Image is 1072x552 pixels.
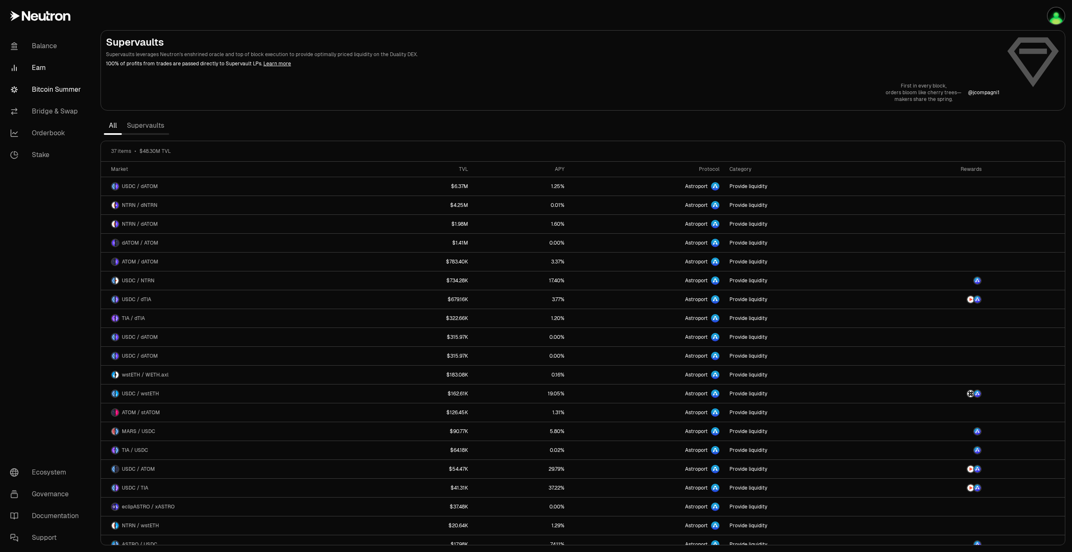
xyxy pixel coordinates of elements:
[473,196,569,214] a: 0.01%
[724,479,884,497] a: Provide liquidity
[724,215,884,233] a: Provide liquidity
[473,422,569,441] a: 5.80%
[473,290,569,309] a: 3.77%
[473,460,569,478] a: 29.79%
[3,57,90,79] a: Earn
[569,309,724,328] a: Astroport
[112,334,115,340] img: USDC Logo
[112,541,115,548] img: ASTRO Logo
[974,277,981,284] img: ASTRO Logo
[116,258,119,265] img: dATOM Logo
[685,202,708,209] span: Astroport
[1048,8,1064,24] img: Jay Keplr
[884,290,987,309] a: NTRN LogoASTRO Logo
[968,89,1000,96] a: @jcompagni1
[116,202,119,209] img: dNTRN Logo
[122,409,160,416] span: ATOM / stATOM
[101,403,363,422] a: ATOM LogostATOM LogoATOM / stATOM
[685,353,708,359] span: Astroport
[884,271,987,290] a: ASTRO Logo
[724,347,884,365] a: Provide liquidity
[724,309,884,328] a: Provide liquidity
[112,353,115,359] img: USDC Logo
[569,215,724,233] a: Astroport
[967,296,974,303] img: NTRN Logo
[3,35,90,57] a: Balance
[363,498,473,516] a: $37.48K
[112,409,115,416] img: ATOM Logo
[967,390,974,397] img: AXL Logo
[724,516,884,535] a: Provide liquidity
[967,485,974,491] img: NTRN Logo
[473,215,569,233] a: 1.60%
[112,522,115,529] img: NTRN Logo
[685,409,708,416] span: Astroport
[569,441,724,459] a: Astroport
[685,315,708,322] span: Astroport
[478,166,564,173] div: APY
[473,498,569,516] a: 0.00%
[473,403,569,422] a: 1.31%
[112,503,115,510] img: eclipASTRO Logo
[112,485,115,491] img: USDC Logo
[116,315,119,322] img: dTIA Logo
[111,148,131,155] span: 37 items
[974,485,981,491] img: ASTRO Logo
[363,441,473,459] a: $64.18K
[886,83,961,103] a: First in every block,orders bloom like cherry trees—makers share the spring.
[116,371,119,378] img: WETH.axl Logo
[101,309,363,328] a: TIA LogodTIA LogoTIA / dTIA
[116,390,119,397] img: wstETH Logo
[3,505,90,527] a: Documentation
[363,196,473,214] a: $4.25M
[886,89,961,96] p: orders bloom like cherry trees—
[473,271,569,290] a: 17.40%
[569,234,724,252] a: Astroport
[112,371,115,378] img: wstETH Logo
[122,315,145,322] span: TIA / dTIA
[101,215,363,233] a: NTRN LogodATOM LogoNTRN / dATOM
[685,240,708,246] span: Astroport
[116,277,119,284] img: NTRN Logo
[884,384,987,403] a: AXL LogoASTRO Logo
[724,422,884,441] a: Provide liquidity
[569,253,724,271] a: Astroport
[122,202,157,209] span: NTRN / dNTRN
[139,148,171,155] span: $48.30M TVL
[363,479,473,497] a: $41.31K
[685,522,708,529] span: Astroport
[112,258,115,265] img: ATOM Logo
[473,366,569,384] a: 0.16%
[101,177,363,196] a: USDC LogodATOM LogoUSDC / dATOM
[886,96,961,103] p: makers share the spring.
[724,460,884,478] a: Provide liquidity
[569,347,724,365] a: Astroport
[974,541,981,548] img: ASTRO Logo
[569,498,724,516] a: Astroport
[106,36,1000,49] h2: Supervaults
[363,234,473,252] a: $1.41M
[363,516,473,535] a: $20.64K
[569,460,724,478] a: Astroport
[112,202,115,209] img: NTRN Logo
[101,253,363,271] a: ATOM LogodATOM LogoATOM / dATOM
[263,60,291,67] a: Learn more
[116,221,119,227] img: dATOM Logo
[122,390,159,397] span: USDC / wstETH
[112,221,115,227] img: NTRN Logo
[116,409,119,416] img: stATOM Logo
[724,441,884,459] a: Provide liquidity
[685,428,708,435] span: Astroport
[363,309,473,328] a: $322.66K
[3,483,90,505] a: Governance
[112,183,115,190] img: USDC Logo
[724,234,884,252] a: Provide liquidity
[101,479,363,497] a: USDC LogoTIA LogoUSDC / TIA
[473,177,569,196] a: 1.25%
[974,466,981,472] img: ASTRO Logo
[101,422,363,441] a: MARS LogoUSDC LogoMARS / USDC
[116,334,119,340] img: dATOM Logo
[363,177,473,196] a: $6.37M
[473,234,569,252] a: 0.00%
[112,240,115,246] img: dATOM Logo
